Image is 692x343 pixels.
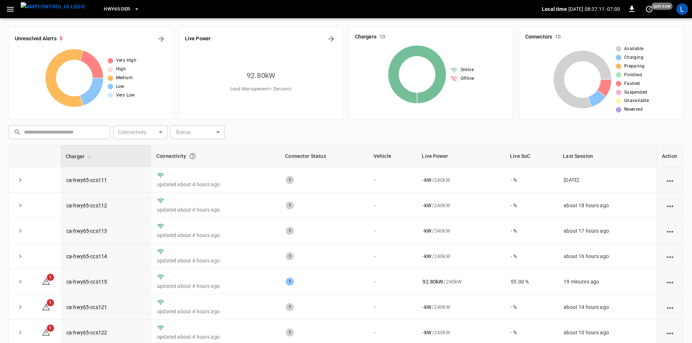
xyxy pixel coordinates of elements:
td: about 18 hours ago [558,193,656,218]
a: ca-hwy65-ccs121 [66,304,107,310]
p: updated about 4 hours ago [157,232,274,239]
td: - [368,218,417,244]
button: expand row [15,225,26,236]
p: updated about 4 hours ago [157,257,274,264]
p: - kW [423,202,431,209]
th: Action [656,145,683,167]
td: - [368,269,417,294]
span: Finished [624,72,642,79]
h6: 10 [555,33,561,41]
div: action cell options [666,329,675,336]
td: 55.00 % [505,269,558,294]
button: Energy Overview [325,33,337,45]
p: updated about 4 hours ago [157,181,274,188]
div: action cell options [666,227,675,234]
span: Reserved [624,106,643,113]
span: Online [461,66,474,74]
td: 19 minutes ago [558,269,656,294]
h6: Chargers [355,33,376,41]
div: / 240 kW [423,176,499,184]
button: expand row [15,200,26,211]
div: profile-icon [676,3,688,15]
a: ca-hwy65-ccs113 [66,228,107,234]
div: / 240 kW [423,329,499,336]
p: - kW [423,176,431,184]
span: Faulted [624,80,640,87]
span: 1 [47,324,54,332]
div: / 240 kW [423,253,499,260]
button: expand row [15,276,26,287]
span: High [116,66,126,73]
td: - % [505,294,558,320]
span: HWY65-DER [104,5,130,13]
a: 1 [42,304,50,310]
p: - kW [423,253,431,260]
div: / 240 kW [423,227,499,234]
button: expand row [15,175,26,185]
button: expand row [15,251,26,262]
div: / 240 kW [423,278,499,285]
div: action cell options [666,253,675,260]
th: Last Session [558,145,656,167]
td: [DATE] [558,167,656,193]
div: 1 [286,278,294,286]
button: Connection between the charger and our software. [186,150,199,163]
p: 92.80 kW [423,278,443,285]
a: ca-hwy65-ccs112 [66,203,107,208]
button: expand row [15,327,26,338]
button: set refresh interval [643,3,655,15]
div: action cell options [666,278,675,285]
p: Local time [542,5,567,13]
td: - % [505,218,558,244]
button: expand row [15,302,26,313]
p: updated about 4 hours ago [157,206,274,213]
span: Suspended [624,89,647,96]
span: Charger [66,152,94,161]
th: Vehicle [368,145,417,167]
p: - kW [423,303,431,311]
th: Live Power [417,145,505,167]
a: 1 [42,278,50,284]
td: - % [505,193,558,218]
button: HWY65-DER [101,2,142,16]
div: action cell options [666,202,675,209]
img: ampcontrol.io logo [21,2,85,11]
h6: 10 [379,33,385,41]
td: - [368,167,417,193]
span: Load Management = Dynamic [230,86,292,93]
a: 1 [42,329,50,335]
h6: 92.80 kW [247,70,275,81]
td: about 17 hours ago [558,218,656,244]
span: Medium [116,74,133,82]
div: Connectivity [156,150,275,163]
h6: Live Power [185,35,211,43]
a: ca-hwy65-ccs111 [66,177,107,183]
td: about 14 hours ago [558,294,656,320]
td: - [368,294,417,320]
p: [DATE] 08:37:11 -07:00 [568,5,620,13]
h6: Connectors [525,33,552,41]
span: just now [651,3,673,10]
span: Unavailable [624,97,649,105]
p: updated about 4 hours ago [157,308,274,315]
div: / 240 kW [423,303,499,311]
div: 1 [286,201,294,209]
div: 1 [286,176,294,184]
div: / 240 kW [423,202,499,209]
div: 1 [286,328,294,336]
div: action cell options [666,303,675,311]
th: Connector Status [280,145,368,167]
span: Available [624,45,644,53]
td: - % [505,244,558,269]
a: ca-hwy65-ccs114 [66,253,107,259]
p: - kW [423,227,431,234]
div: 1 [286,227,294,235]
div: 1 [286,252,294,260]
td: - % [505,167,558,193]
span: Offline [461,75,474,82]
span: Very Low [116,92,135,99]
a: ca-hwy65-ccs122 [66,330,107,335]
h6: 5 [59,35,62,43]
p: updated about 4 hours ago [157,282,274,290]
td: - [368,193,417,218]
